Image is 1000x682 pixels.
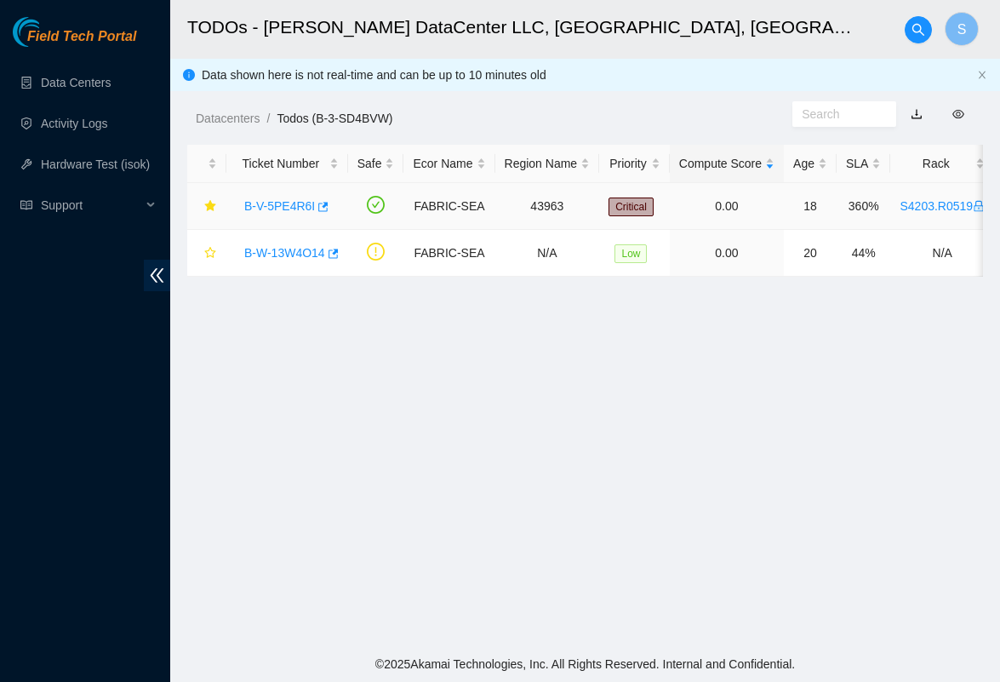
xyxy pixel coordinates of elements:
span: lock [973,200,985,212]
td: FABRIC-SEA [403,183,494,230]
span: search [906,23,931,37]
img: Akamai Technologies [13,17,86,47]
a: Todos (B-3-SD4BVW) [277,112,392,125]
span: exclamation-circle [367,243,385,261]
span: S [957,19,967,40]
span: Field Tech Portal [27,29,136,45]
input: Search [802,105,873,123]
a: B-V-5PE4R6I [244,199,315,213]
span: star [204,200,216,214]
a: Hardware Test (isok) [41,158,150,171]
span: Low [614,244,647,263]
button: close [977,70,987,81]
button: star [197,239,217,266]
a: Datacenters [196,112,260,125]
span: double-left [144,260,170,291]
td: 18 [784,183,837,230]
button: star [197,192,217,220]
td: 44% [837,230,890,277]
span: star [204,247,216,261]
span: Support [41,188,141,222]
footer: © 2025 Akamai Technologies, Inc. All Rights Reserved. Internal and Confidential. [170,646,1000,682]
button: download [898,100,935,128]
td: FABRIC-SEA [403,230,494,277]
span: read [20,199,32,211]
td: N/A [495,230,600,277]
td: 43963 [495,183,600,230]
span: eye [952,108,964,120]
button: S [945,12,979,46]
td: 0.00 [670,230,784,277]
td: N/A [890,230,994,277]
a: Activity Logs [41,117,108,130]
span: Critical [609,198,654,216]
span: close [977,70,987,80]
a: S4203.R0519lock [900,199,985,213]
a: B-W-13W4O14 [244,246,325,260]
span: check-circle [367,196,385,214]
a: Akamai TechnologiesField Tech Portal [13,31,136,53]
td: 360% [837,183,890,230]
a: download [911,107,923,121]
button: search [905,16,932,43]
td: 20 [784,230,837,277]
span: / [266,112,270,125]
td: 0.00 [670,183,784,230]
a: Data Centers [41,76,111,89]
